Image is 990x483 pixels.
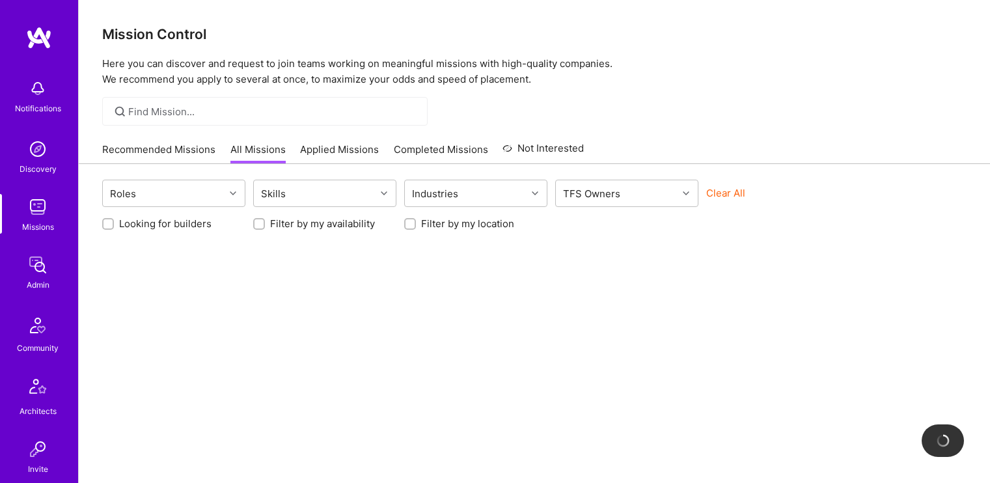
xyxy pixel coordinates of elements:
[258,184,289,203] div: Skills
[102,143,215,164] a: Recommended Missions
[683,190,689,197] i: icon Chevron
[17,341,59,355] div: Community
[394,143,488,164] a: Completed Missions
[25,136,51,162] img: discovery
[107,184,139,203] div: Roles
[706,186,745,200] button: Clear All
[300,143,379,164] a: Applied Missions
[102,56,967,87] p: Here you can discover and request to join teams working on meaningful missions with high-quality ...
[20,404,57,418] div: Architects
[25,76,51,102] img: bell
[937,434,950,447] img: loading
[128,105,418,118] input: Find Mission...
[381,190,387,197] i: icon Chevron
[119,217,212,230] label: Looking for builders
[532,190,538,197] i: icon Chevron
[15,102,61,115] div: Notifications
[102,26,967,42] h3: Mission Control
[270,217,375,230] label: Filter by my availability
[22,220,54,234] div: Missions
[28,462,48,476] div: Invite
[560,184,624,203] div: TFS Owners
[421,217,514,230] label: Filter by my location
[20,162,57,176] div: Discovery
[22,373,53,404] img: Architects
[27,278,49,292] div: Admin
[25,194,51,220] img: teamwork
[230,143,286,164] a: All Missions
[502,141,584,164] a: Not Interested
[409,184,461,203] div: Industries
[230,190,236,197] i: icon Chevron
[113,104,128,119] i: icon SearchGrey
[25,436,51,462] img: Invite
[25,252,51,278] img: admin teamwork
[26,26,52,49] img: logo
[22,310,53,341] img: Community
